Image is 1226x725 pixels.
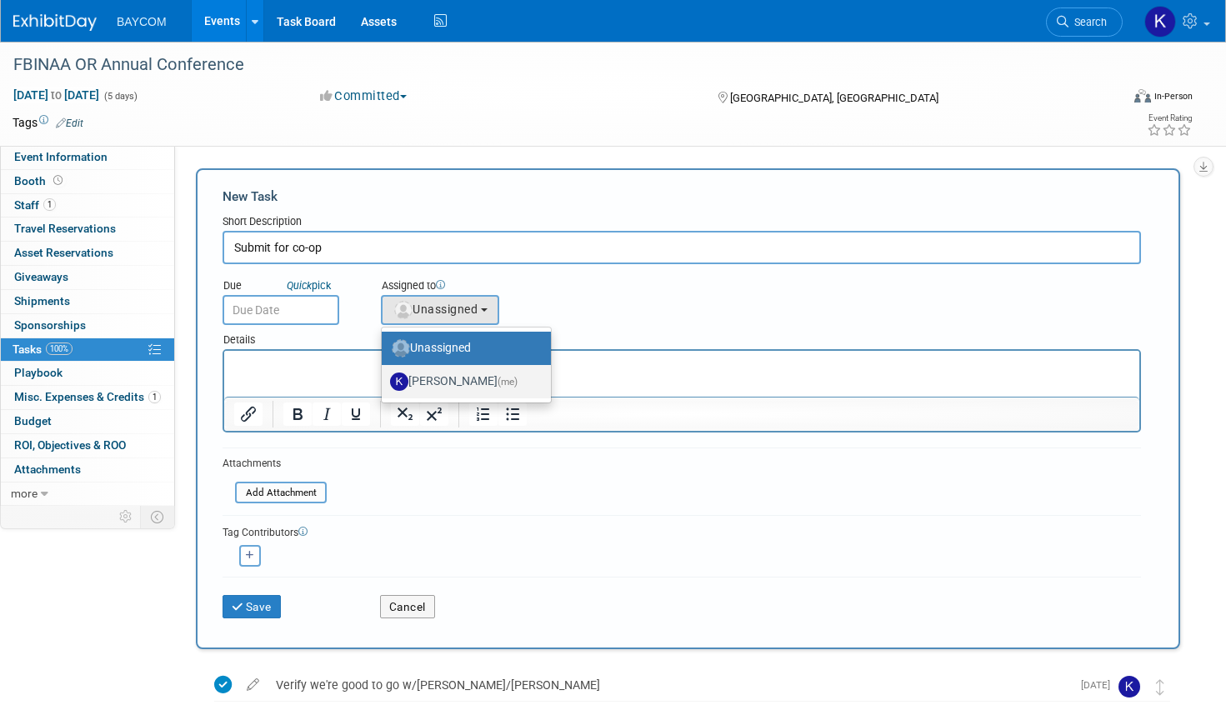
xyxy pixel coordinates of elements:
span: (me) [498,376,518,387]
button: Cancel [380,595,435,618]
a: Edit [56,117,83,129]
div: Event Format [1017,87,1193,112]
iframe: Rich Text Area [224,351,1139,397]
span: Budget [14,414,52,427]
div: FBINAA OR Annual Conference [8,50,1093,80]
a: Misc. Expenses & Credits1 [1,386,174,409]
a: Sponsorships [1,314,174,337]
a: Attachments [1,458,174,482]
button: Unassigned [381,295,499,325]
a: Giveaways [1,266,174,289]
button: Subscript [391,402,419,426]
img: Unassigned-User-Icon.png [392,339,410,357]
span: to [48,88,64,102]
input: Name of task or a short description [223,231,1141,264]
a: Travel Reservations [1,217,174,241]
a: Tasks100% [1,338,174,362]
button: Superscript [420,402,448,426]
span: BAYCOM [117,15,167,28]
span: Giveaways [14,270,68,283]
td: Toggle Event Tabs [141,506,175,527]
div: In-Person [1153,90,1193,102]
a: Search [1046,7,1123,37]
span: 1 [43,198,56,211]
div: New Task [223,187,1141,206]
span: Booth not reserved yet [50,174,66,187]
input: Due Date [223,295,339,325]
span: Travel Reservations [14,222,116,235]
span: more [11,487,38,500]
div: Assigned to [381,278,592,295]
span: Booth [14,174,66,187]
button: Underline [342,402,370,426]
div: Event Rating [1147,114,1192,122]
span: Search [1068,16,1107,28]
div: Attachments [223,457,327,471]
span: Asset Reservations [14,246,113,259]
a: ROI, Objectives & ROO [1,434,174,457]
span: Tasks [13,342,73,356]
span: [DATE] [DATE] [13,87,100,102]
span: Playbook [14,366,63,379]
img: K.jpg [390,372,408,391]
span: 100% [46,342,73,355]
button: Italic [313,402,341,426]
img: Format-Inperson.png [1134,89,1151,102]
i: Move task [1156,679,1164,695]
button: Save [223,595,281,618]
span: (5 days) [103,91,138,102]
div: Details [223,325,1141,349]
span: Staff [14,198,56,212]
a: edit [238,677,268,692]
img: Kayla Novak [1118,676,1140,697]
a: Quickpick [283,278,334,292]
a: Shipments [1,290,174,313]
span: [DATE] [1081,679,1118,691]
a: more [1,482,174,506]
button: Committed [314,87,413,105]
a: Staff1 [1,194,174,217]
div: Due [223,278,356,295]
span: Sponsorships [14,318,86,332]
button: Bullet list [498,402,527,426]
a: Playbook [1,362,174,385]
label: Unassigned [390,335,534,362]
button: Insert/edit link [234,402,263,426]
i: Quick [287,279,312,292]
a: Event Information [1,146,174,169]
button: Bold [283,402,312,426]
span: Misc. Expenses & Credits [14,390,161,403]
span: 1 [148,391,161,403]
td: Personalize Event Tab Strip [112,506,141,527]
span: Shipments [14,294,70,307]
img: ExhibitDay [13,14,97,31]
a: Budget [1,410,174,433]
span: Unassigned [393,302,478,316]
span: [GEOGRAPHIC_DATA], [GEOGRAPHIC_DATA] [730,92,938,104]
span: Event Information [14,150,108,163]
span: ROI, Objectives & ROO [14,438,126,452]
div: Tag Contributors [223,522,1141,540]
label: [PERSON_NAME] [390,368,534,395]
div: Verify we're good to go w/[PERSON_NAME]/[PERSON_NAME] [268,671,1071,699]
button: Numbered list [469,402,498,426]
td: Tags [13,114,83,131]
img: Kayla Novak [1144,6,1176,37]
div: Short Description [223,214,1141,231]
a: Booth [1,170,174,193]
span: Attachments [14,462,81,476]
a: Asset Reservations [1,242,174,265]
